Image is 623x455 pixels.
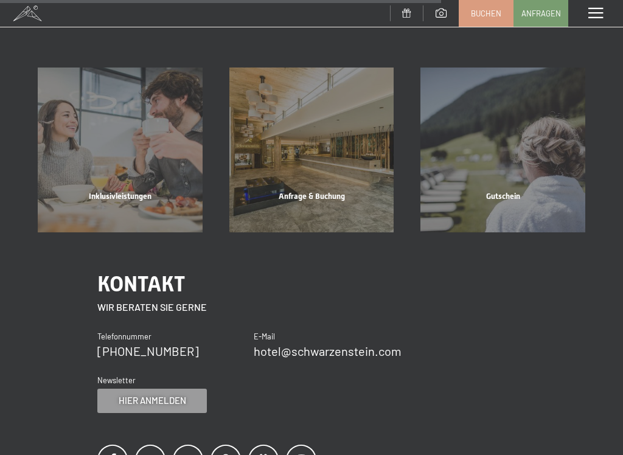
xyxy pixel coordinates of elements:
span: Gutschein [486,192,520,201]
a: Anfragen [514,1,568,26]
span: Hier anmelden [119,394,186,407]
span: Telefonnummer [97,332,151,341]
span: Buchen [471,8,501,19]
a: Ihr Urlaub in Südtirol: Angebote im Hotel Schwarzenstein Anfrage & Buchung [216,68,408,232]
a: [PHONE_NUMBER] [97,344,199,358]
a: Buchen [459,1,513,26]
span: Wir beraten Sie gerne [97,301,207,313]
span: Kontakt [97,271,185,296]
span: Newsletter [97,375,136,385]
span: Anfragen [521,8,561,19]
span: E-Mail [254,332,275,341]
a: hotel@schwarzenstein.com [254,344,402,358]
a: Ihr Urlaub in Südtirol: Angebote im Hotel Schwarzenstein Inklusivleistungen [24,68,216,232]
a: Ihr Urlaub in Südtirol: Angebote im Hotel Schwarzenstein Gutschein [407,68,599,232]
span: Inklusivleistungen [89,192,151,201]
span: Anfrage & Buchung [279,192,345,201]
